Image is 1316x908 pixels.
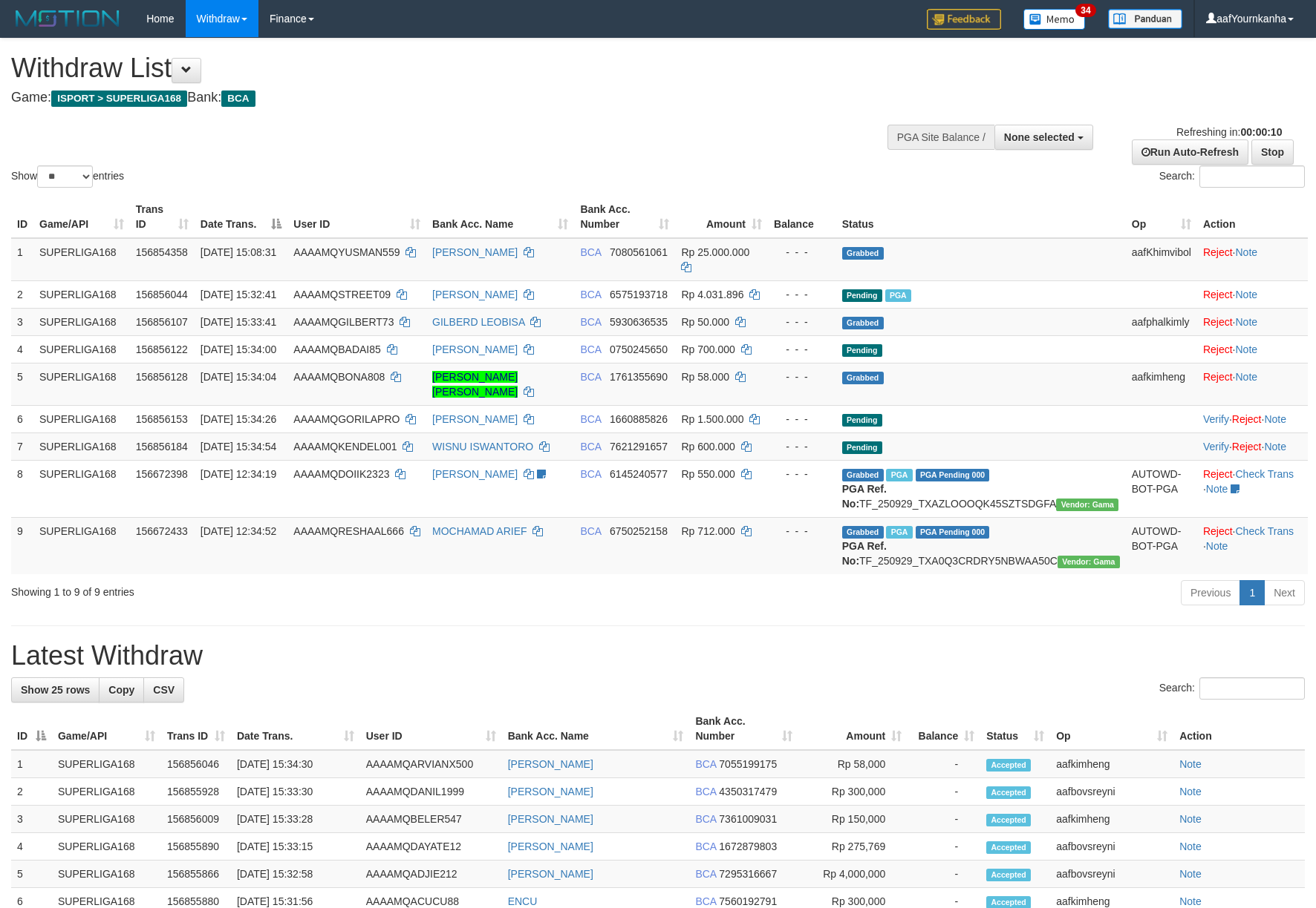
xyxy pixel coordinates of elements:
td: · [1197,308,1308,335]
span: BCA [695,813,716,825]
th: Status: activate to sort column ascending [980,708,1050,750]
span: BCA [580,343,601,355]
td: AAAAMQDAYATE12 [360,833,502,861]
td: Rp 58,000 [798,750,908,778]
a: Reject [1203,525,1233,537]
td: - [908,806,980,833]
span: Grabbed [842,372,884,384]
span: AAAAMQRESHAAL666 [293,525,404,537]
span: Grabbed [842,317,884,329]
td: [DATE] 15:32:58 [231,861,360,888]
span: CSV [153,684,175,696]
span: BCA [580,316,601,328]
td: SUPERLIGA168 [33,280,130,308]
td: TF_250929_TXAZLOOOQK45SZTSDGFA [836,460,1126,517]
a: Note [1235,316,1257,328]
span: 156672433 [136,525,188,537]
span: Grabbed [842,247,884,260]
a: Note [1179,758,1202,770]
a: Reject [1203,246,1233,258]
span: Copy 7621291657 to clipboard [610,441,668,453]
span: [DATE] 15:32:41 [201,289,276,300]
a: [PERSON_NAME] [508,868,593,880]
div: PGA Site Balance / [887,125,994,150]
th: Bank Acc. Name: activate to sort column ascending [502,708,690,750]
span: BCA [695,786,716,797]
th: Amount: activate to sort column ascending [798,708,908,750]
a: Check Trans [1235,525,1294,537]
span: BCA [580,525,601,537]
span: AAAAMQBADAI85 [293,343,381,355]
a: 1 [1240,580,1265,605]
a: Note [1235,246,1257,258]
a: Copy [99,677,144,703]
span: Copy 0750245650 to clipboard [610,343,668,355]
th: Date Trans.: activate to sort column descending [195,196,287,238]
span: ISPORT > SUPERLIGA168 [51,91,187,107]
td: SUPERLIGA168 [33,517,130,574]
span: AAAAMQKENDEL001 [293,441,397,453]
td: SUPERLIGA168 [33,405,130,432]
td: 8 [11,460,33,517]
span: 156672398 [136,468,188,480]
td: · · [1197,432,1308,460]
span: Rp 58.000 [681,371,729,383]
th: Balance: activate to sort column ascending [908,708,980,750]
th: Bank Acc. Number: activate to sort column ascending [574,196,675,238]
td: SUPERLIGA168 [52,778,161,806]
th: User ID: activate to sort column ascending [287,196,426,238]
a: [PERSON_NAME] [508,786,593,797]
a: [PERSON_NAME] [432,343,518,355]
a: ENCU [508,895,538,907]
th: Game/API: activate to sort column ascending [52,708,161,750]
th: Action [1197,196,1308,238]
span: 156856107 [136,316,188,328]
th: Date Trans.: activate to sort column ascending [231,708,360,750]
div: - - - [774,524,830,539]
span: Refreshing in: [1176,126,1282,138]
td: 156856009 [161,806,231,833]
span: Copy 7080561061 to clipboard [610,246,668,258]
td: 156855890 [161,833,231,861]
td: 4 [11,833,52,861]
a: Note [1264,441,1286,453]
span: Show 25 rows [21,684,90,696]
td: 2 [11,778,52,806]
td: [DATE] 15:33:28 [231,806,360,833]
a: Reject [1203,289,1233,300]
span: [DATE] 15:33:41 [201,316,276,328]
span: Copy 4350317479 to clipboard [719,786,777,797]
a: Note [1235,289,1257,300]
a: Reject [1232,413,1262,425]
span: 156856122 [136,343,188,355]
span: Copy 6575193718 to clipboard [610,289,668,300]
b: PGA Ref. No: [842,483,887,510]
span: BCA [695,758,716,770]
td: aafKhimvibol [1126,238,1197,281]
span: Copy 7361009031 to clipboard [719,813,777,825]
div: - - - [774,315,830,329]
span: PGA Pending [916,469,990,481]
label: Search: [1159,165,1305,188]
span: Copy 1660885826 to clipboard [610,413,668,425]
span: None selected [1004,131,1075,143]
a: Note [1179,895,1202,907]
span: BCA [580,246,601,258]
td: [DATE] 15:33:15 [231,833,360,861]
span: Accepted [986,759,1031,772]
a: [PERSON_NAME] [508,758,593,770]
a: Note [1179,786,1202,797]
a: WISNU ISWANTORO [432,441,533,453]
td: 6 [11,405,33,432]
td: Rp 4,000,000 [798,861,908,888]
a: Reject [1203,343,1233,355]
td: SUPERLIGA168 [52,861,161,888]
td: 156855928 [161,778,231,806]
span: 156854358 [136,246,188,258]
span: Rp 1.500.000 [681,413,743,425]
a: [PERSON_NAME] [432,468,518,480]
td: 9 [11,517,33,574]
th: ID: activate to sort column descending [11,708,52,750]
td: AAAAMQBELER547 [360,806,502,833]
th: Op: activate to sort column ascending [1126,196,1197,238]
